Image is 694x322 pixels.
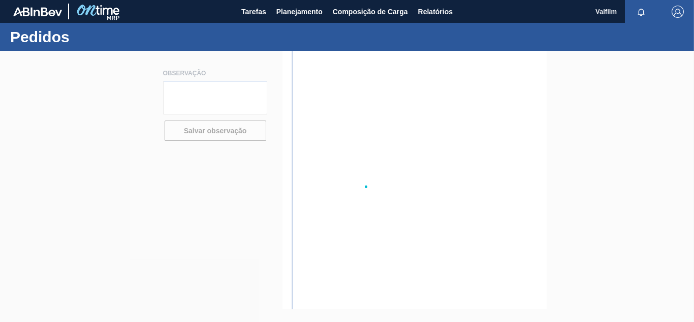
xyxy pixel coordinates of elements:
span: Relatórios [418,6,453,18]
img: TNhmsLtSVTkK8tSr43FrP2fwEKptu5GPRR3wAAAABJRU5ErkJggg== [13,7,62,16]
span: Composição de Carga [333,6,408,18]
img: Logout [672,6,684,18]
span: Planejamento [276,6,323,18]
h1: Pedidos [10,31,191,43]
button: Notificações [625,5,657,19]
span: Tarefas [241,6,266,18]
